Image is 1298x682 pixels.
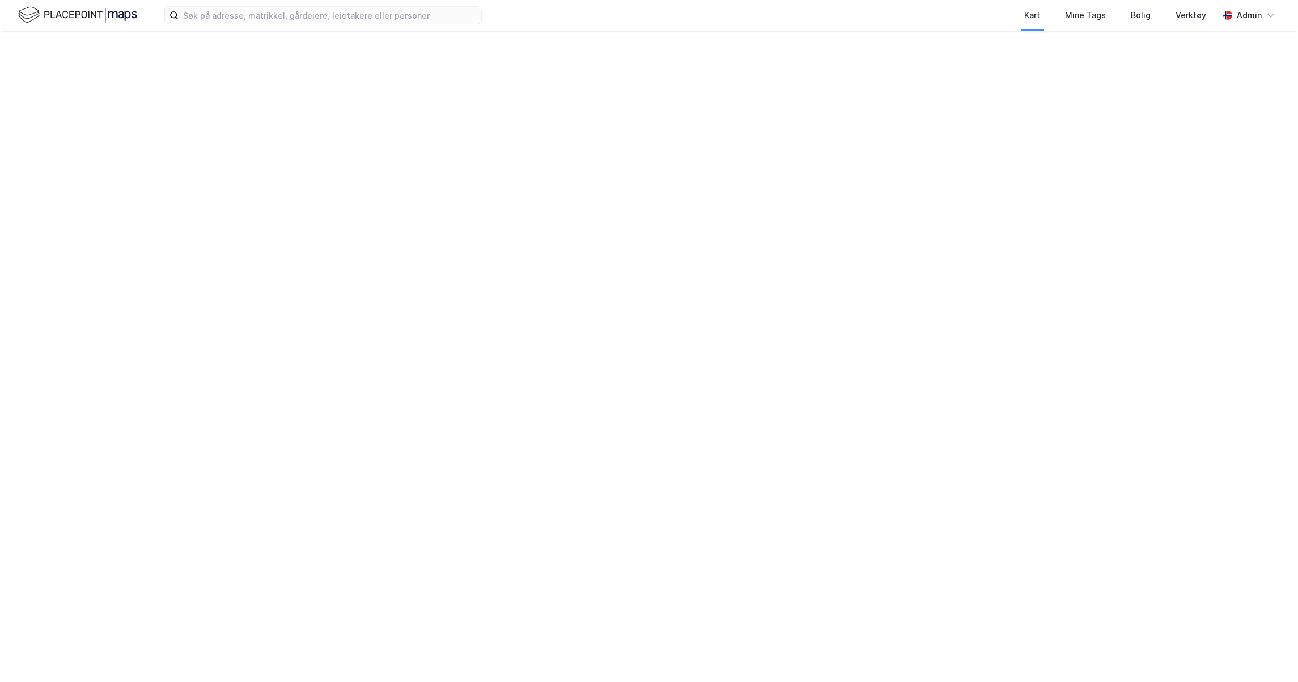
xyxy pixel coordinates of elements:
[1241,628,1298,682] iframe: Chat Widget
[18,5,137,25] img: logo.f888ab2527a4732fd821a326f86c7f29.svg
[1176,8,1206,22] div: Verktøy
[1131,8,1151,22] div: Bolig
[1237,8,1262,22] div: Admin
[1241,628,1298,682] div: Kontrollprogram for chat
[1024,8,1040,22] div: Kart
[179,7,481,24] input: Søk på adresse, matrikkel, gårdeiere, leietakere eller personer
[1065,8,1106,22] div: Mine Tags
